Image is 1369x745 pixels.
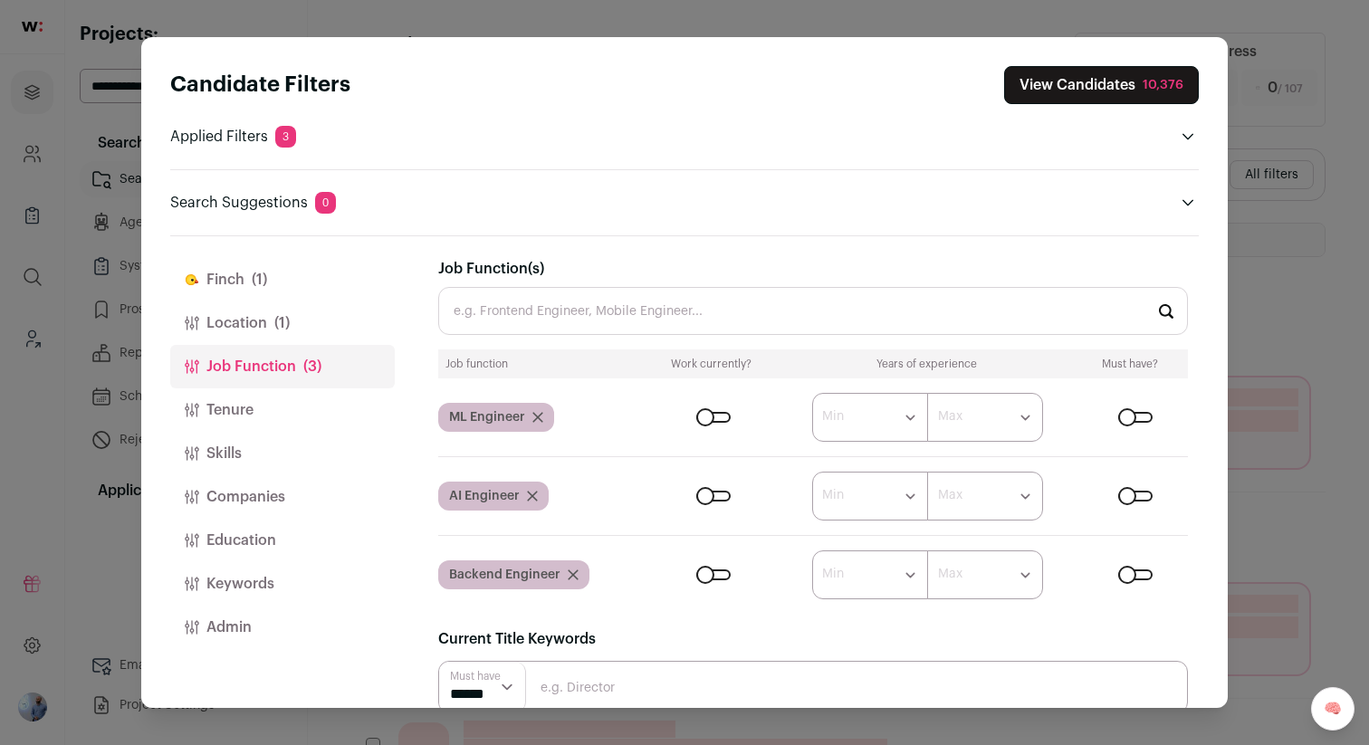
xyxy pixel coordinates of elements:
strong: Candidate Filters [170,74,350,96]
label: Min [822,565,844,583]
label: Min [822,486,844,504]
label: Current Title Keywords [438,628,596,650]
button: Job Function(3) [170,345,395,388]
span: (1) [274,312,290,334]
span: 3 [275,126,296,148]
button: Tenure [170,388,395,432]
a: 🧠 [1311,687,1355,731]
button: Keywords [170,562,395,606]
div: Years of experience [789,357,1066,371]
p: Search Suggestions [170,192,336,214]
label: Max [938,407,962,425]
div: Work currently? [649,357,775,371]
label: Job Function(s) [438,258,544,280]
span: (1) [252,269,267,291]
button: Close search preferences [1004,66,1199,104]
button: Education [170,519,395,562]
button: Finch(1) [170,258,395,301]
input: e.g. Frontend Engineer, Mobile Engineer... [438,287,1188,335]
label: Min [822,407,844,425]
button: Admin [170,606,395,649]
span: Backend Engineer [449,566,560,584]
div: Must have? [1080,357,1182,371]
label: Max [938,486,962,504]
span: (3) [303,356,321,377]
span: AI Engineer [449,487,520,505]
label: Max [938,565,962,583]
button: Open applied filters [1177,126,1199,148]
button: Location(1) [170,301,395,345]
div: 10,376 [1143,76,1183,94]
button: Skills [170,432,395,475]
span: 0 [315,192,336,214]
span: ML Engineer [449,408,525,426]
p: Applied Filters [170,126,296,148]
input: e.g. Director [438,661,1188,713]
button: Companies [170,475,395,519]
div: Job function [445,357,635,371]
